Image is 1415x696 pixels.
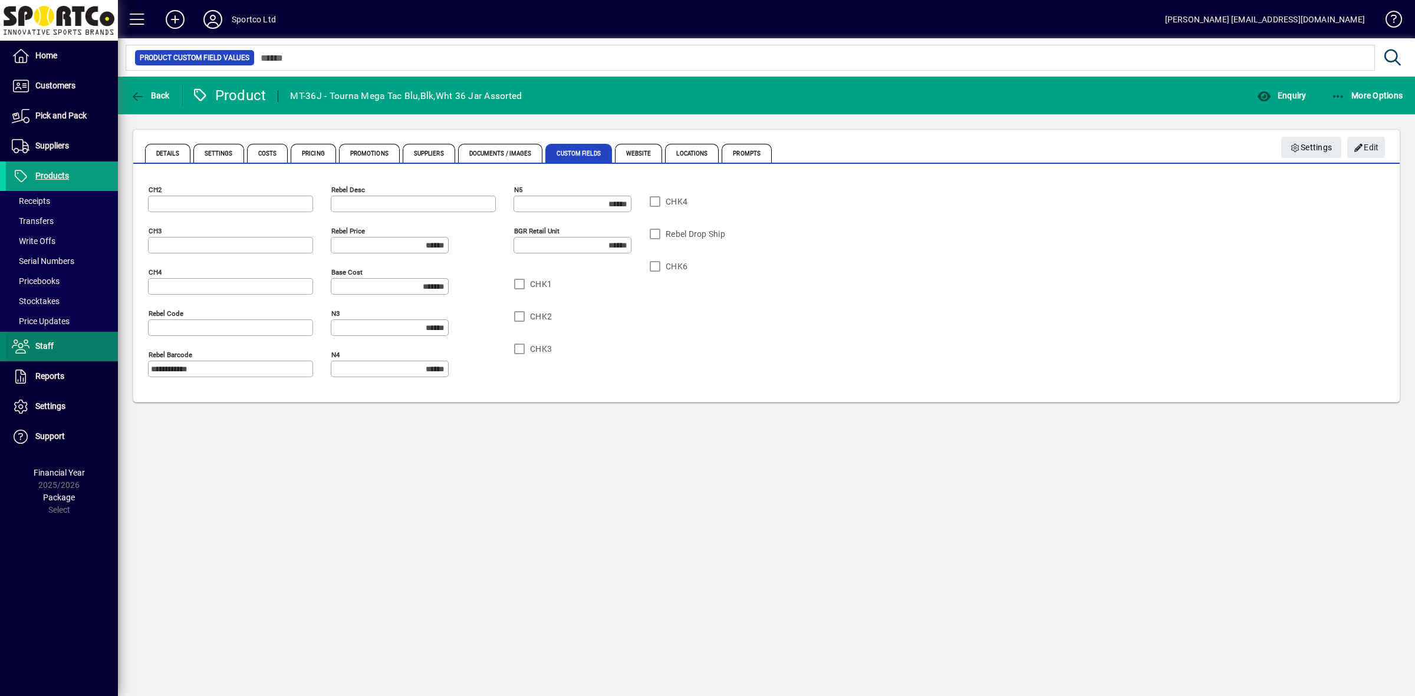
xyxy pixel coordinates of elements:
span: Products [35,171,69,180]
a: Settings [6,392,118,421]
span: Price Updates [12,316,70,326]
span: Custom Fields [545,144,611,163]
span: Website [615,144,663,163]
div: Product [192,86,266,105]
span: Documents / Images [458,144,543,163]
mat-label: CH2 [149,186,162,194]
mat-label: N4 [331,351,340,359]
span: Back [130,91,170,100]
a: Pick and Pack [6,101,118,131]
span: Transfers [12,216,54,226]
span: Locations [665,144,719,163]
button: Profile [194,9,232,30]
button: More Options [1328,85,1406,106]
span: Serial Numbers [12,256,74,266]
span: Edit [1354,138,1379,157]
span: Details [145,144,190,163]
mat-label: Rebel Code [149,309,183,318]
button: Edit [1347,137,1385,158]
a: Home [6,41,118,71]
div: [PERSON_NAME] [EMAIL_ADDRESS][DOMAIN_NAME] [1165,10,1365,29]
span: Support [35,431,65,441]
span: Enquiry [1257,91,1306,100]
button: Enquiry [1254,85,1309,106]
span: Settings [1291,138,1332,157]
a: Knowledge Base [1377,2,1400,41]
span: Write Offs [12,236,55,246]
button: Back [127,85,173,106]
span: Promotions [339,144,400,163]
span: Stocktakes [12,296,60,306]
a: Write Offs [6,231,118,251]
span: Settings [193,144,244,163]
a: Price Updates [6,311,118,331]
a: Staff [6,332,118,361]
div: MT-36J - Tourna Mega Tac Blu,Blk,Wht 36 Jar Assorted [290,87,522,105]
span: Settings [35,401,65,411]
a: Stocktakes [6,291,118,311]
mat-label: N3 [331,309,340,318]
a: Reports [6,362,118,391]
span: Prompts [722,144,772,163]
span: Suppliers [35,141,69,150]
span: Suppliers [403,144,455,163]
span: Pick and Pack [35,111,87,120]
span: Customers [35,81,75,90]
a: Transfers [6,211,118,231]
span: Home [35,51,57,60]
a: Receipts [6,191,118,211]
button: Add [156,9,194,30]
a: Support [6,422,118,451]
span: Pricebooks [12,276,60,286]
span: Financial Year [34,468,85,477]
mat-label: CH4 [149,268,162,276]
span: Receipts [12,196,50,206]
mat-label: N5 [514,186,522,194]
a: Customers [6,71,118,101]
span: Reports [35,371,64,381]
div: Sportco Ltd [232,10,276,29]
span: Product Custom Field Values [140,52,249,64]
mat-label: Rebel Barcode [149,351,192,359]
mat-label: Rebel Desc [331,186,365,194]
span: Package [43,493,75,502]
a: Suppliers [6,131,118,161]
mat-label: Rebel Price [331,227,365,235]
mat-label: CH3 [149,227,162,235]
span: Staff [35,341,54,351]
app-page-header-button: Back [118,85,183,106]
a: Pricebooks [6,271,118,291]
mat-label: Base Cost [331,268,363,276]
span: Costs [247,144,288,163]
button: Settings [1281,137,1342,158]
mat-label: BGR Retail Unit [514,227,560,235]
a: Serial Numbers [6,251,118,271]
span: Pricing [291,144,336,163]
span: More Options [1331,91,1403,100]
